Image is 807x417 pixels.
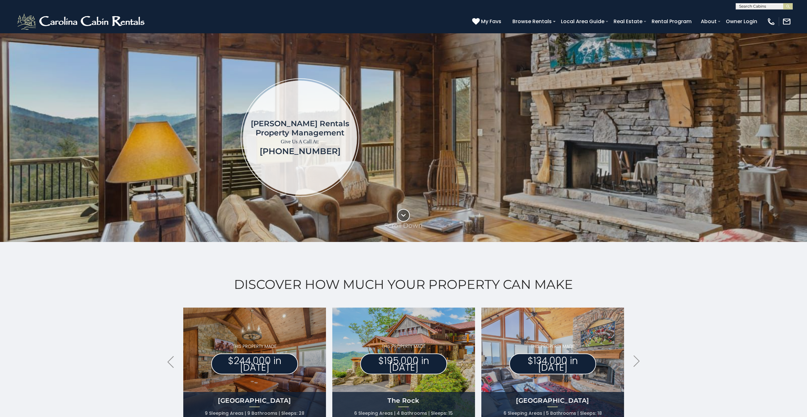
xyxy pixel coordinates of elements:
img: phone-regular-white.png [767,17,776,26]
a: Local Area Guide [558,16,608,27]
a: About [698,16,720,27]
a: Browse Rentals [509,16,555,27]
p: $244,000 in [DATE] [211,354,298,375]
h4: [GEOGRAPHIC_DATA] [183,396,326,405]
p: THIS PROPERTY MADE [509,343,596,350]
p: Scroll Down [384,222,423,229]
p: $134,000 in [DATE] [509,354,596,375]
a: My Favs [472,17,503,26]
h2: Discover How Much Your Property Can Make [16,277,791,292]
h4: [GEOGRAPHIC_DATA] [481,396,624,405]
a: [PHONE_NUMBER] [260,146,341,156]
p: Give Us A Call At: [251,137,349,146]
p: THIS PROPERTY MADE [211,343,298,350]
a: Rental Program [648,16,695,27]
a: Real Estate [610,16,646,27]
h1: [PERSON_NAME] Rentals Property Management [251,119,349,137]
iframe: New Contact Form [461,52,668,223]
img: mail-regular-white.png [782,17,791,26]
p: THIS PROPERTY MADE [360,343,447,350]
a: Owner Login [723,16,760,27]
p: $195,000 in [DATE] [360,354,447,375]
h4: The Rock [332,396,475,405]
span: My Favs [481,17,501,25]
img: White-1-2.png [16,12,147,31]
